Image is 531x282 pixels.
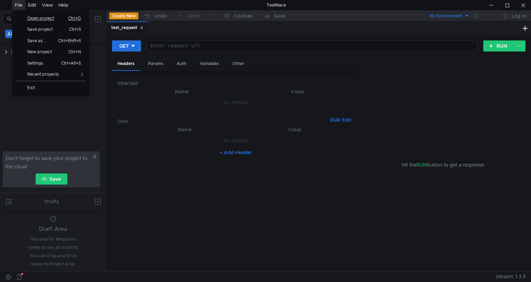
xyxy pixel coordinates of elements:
div: Cookies [234,12,253,20]
h6: Inherited [118,79,354,87]
div: Auth [171,57,192,70]
button: All [5,30,15,38]
div: Undo [155,12,167,20]
span: Don't forget to save your project to the cloud [6,154,91,171]
button: + Add Header [217,148,255,157]
button: GET [112,40,141,51]
div: Headers [112,57,140,71]
div: Redo [188,12,200,20]
button: No Environment [421,10,469,21]
div: GET [119,42,129,50]
button: Save [36,173,67,185]
div: No Environment [430,13,463,19]
button: Undo [138,11,172,21]
button: Bulk Edit [327,116,354,124]
h6: Own [118,117,327,125]
span: Version: 1.3.3 [495,272,525,282]
div: Save [274,13,285,18]
div: Variables [194,57,224,70]
div: test_request [111,24,143,31]
nz-embed-empty: No Results [223,137,248,143]
button: RUN [483,40,514,51]
th: Name [129,125,241,134]
div: Log In [512,12,526,20]
div: Params [142,57,169,70]
th: Value [241,125,348,134]
button: Create New [109,12,138,19]
th: Name [123,87,241,96]
span: RUN [417,162,427,168]
th: Value [241,87,354,96]
div: Other [227,57,250,70]
button: Redo [172,11,205,21]
span: Hit the button to get a response [402,161,484,169]
nz-embed-empty: No Results [223,99,248,105]
div: Drafts [45,197,59,206]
